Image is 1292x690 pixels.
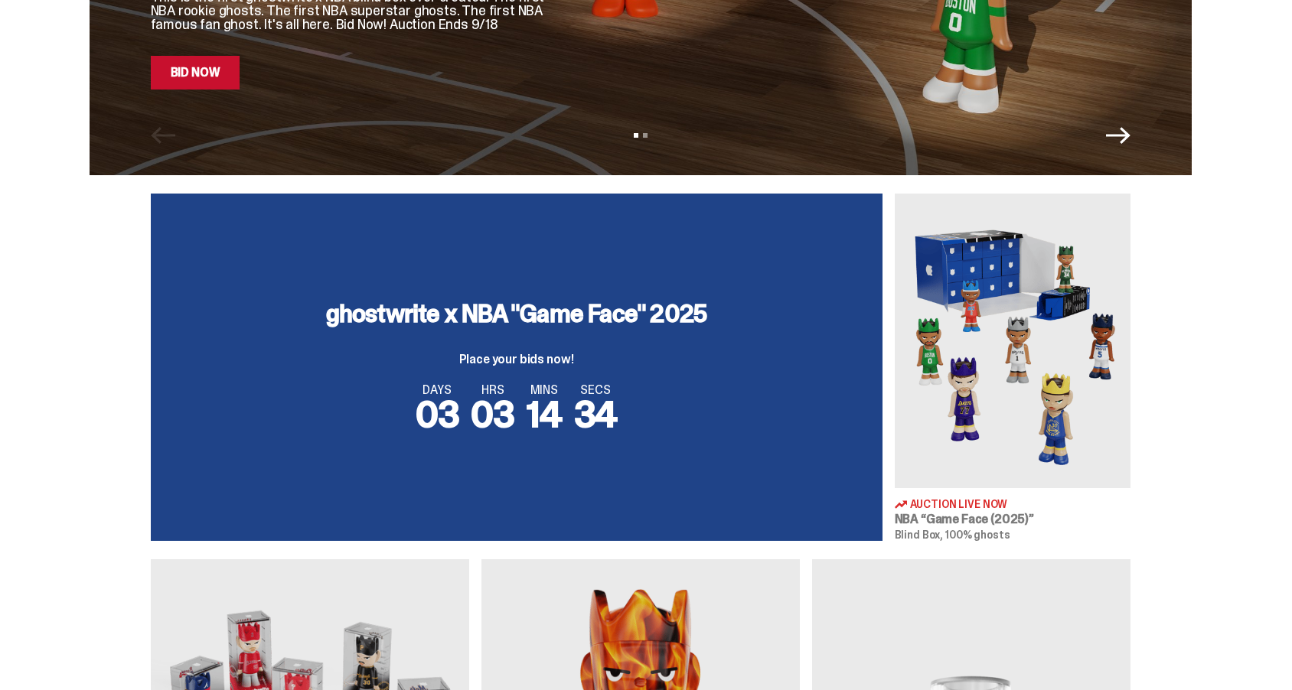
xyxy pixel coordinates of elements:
[471,390,514,438] span: 03
[326,353,707,366] p: Place your bids now!
[574,390,618,438] span: 34
[910,499,1008,509] span: Auction Live Now
[643,133,648,138] button: View slide 2
[151,56,240,90] a: Bid Now
[416,384,459,396] span: DAYS
[895,194,1130,488] img: Game Face (2025)
[471,384,514,396] span: HRS
[895,194,1130,541] a: Game Face (2025) Auction Live Now
[527,390,562,438] span: 14
[574,384,618,396] span: SECS
[634,133,638,138] button: View slide 1
[416,390,459,438] span: 03
[895,528,944,542] span: Blind Box,
[527,384,562,396] span: MINS
[1106,123,1130,148] button: Next
[945,528,1010,542] span: 100% ghosts
[895,513,1130,526] h3: NBA “Game Face (2025)”
[326,301,707,326] h3: ghostwrite x NBA "Game Face" 2025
